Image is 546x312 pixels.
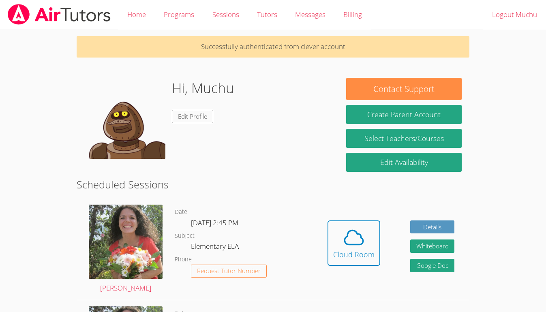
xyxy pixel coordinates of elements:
[346,78,461,100] button: Contact Support
[410,259,455,272] a: Google Doc
[333,249,375,260] div: Cloud Room
[346,105,461,124] button: Create Parent Account
[175,254,192,265] dt: Phone
[172,78,234,98] h1: Hi, Muchu
[410,220,455,234] a: Details
[328,220,380,266] button: Cloud Room
[172,110,213,123] a: Edit Profile
[77,177,470,192] h2: Scheduled Sessions
[84,78,165,159] img: default.png
[77,36,470,58] p: Successfully authenticated from clever account
[197,268,261,274] span: Request Tutor Number
[191,218,238,227] span: [DATE] 2:45 PM
[175,207,187,217] dt: Date
[346,129,461,148] a: Select Teachers/Courses
[175,231,195,241] dt: Subject
[191,265,267,278] button: Request Tutor Number
[7,4,111,25] img: airtutors_banner-c4298cdbf04f3fff15de1276eac7730deb9818008684d7c2e4769d2f7ddbe033.png
[191,241,240,254] dd: Elementary ELA
[346,153,461,172] a: Edit Availability
[295,10,325,19] span: Messages
[89,205,163,278] img: avatar.png
[410,239,455,253] button: Whiteboard
[89,205,163,294] a: [PERSON_NAME]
